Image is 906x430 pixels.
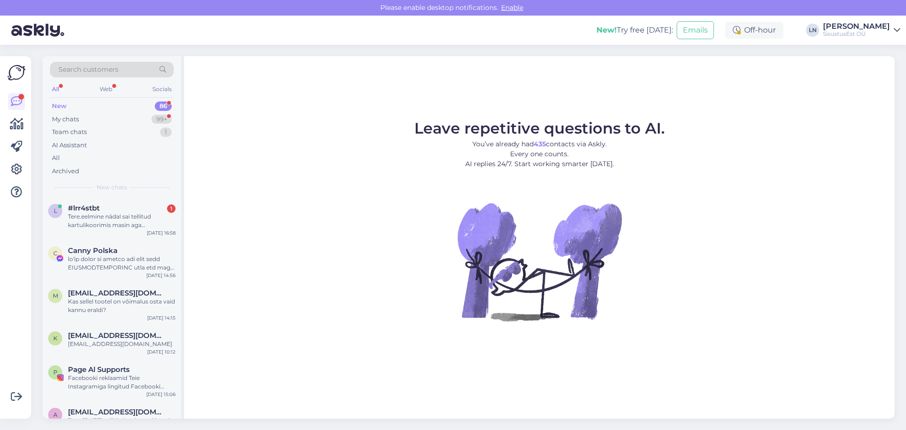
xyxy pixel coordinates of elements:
span: New chats [97,183,127,192]
span: Leave repetitive questions to AI. [414,119,665,137]
div: All [52,153,60,163]
div: Archived [52,167,79,176]
span: #lrr4stbt [68,204,100,212]
span: Enable [498,3,526,12]
span: Page Al Supports [68,365,130,374]
div: 1 [160,127,172,137]
span: C [53,250,58,257]
img: No Chat active [454,177,624,346]
div: Socials [151,83,174,95]
div: Tere.eelmine nädal sai tellitud kartulikoorimis masin aga praeguseini ei ole mingit teadet tulnud [68,212,176,229]
div: [DATE] 10:12 [147,348,176,355]
div: [DATE] 14:56 [146,272,176,279]
span: m [53,292,58,299]
span: kaililottajuhkam@gmail.com [68,331,166,340]
div: 86 [155,101,172,111]
div: Try free [DATE]: [596,25,673,36]
div: [PERSON_NAME] [823,23,890,30]
a: [PERSON_NAME]SisustusEst OÜ [823,23,900,38]
div: New [52,101,67,111]
div: SisustusEst OÜ [823,30,890,38]
div: [EMAIL_ADDRESS][DOMAIN_NAME] [68,340,176,348]
div: Off-hour [725,22,783,39]
div: Team chats [52,127,87,137]
button: Emails [677,21,714,39]
div: Web [98,83,114,95]
div: AI Assistant [52,141,87,150]
span: alla.fedotova.777@gmail.com [68,408,166,416]
div: Kas sellel tootel on võimalus osta vaid kannu eraldi? [68,297,176,314]
span: k [53,335,58,342]
span: l [54,207,57,214]
b: 435 [534,140,546,148]
div: [DATE] 14:15 [147,314,176,321]
span: Search customers [59,65,118,75]
div: All [50,83,61,95]
div: LN [806,24,819,37]
div: [DATE] 16:58 [147,229,176,236]
span: Canny Polska [68,246,117,255]
span: a [53,411,58,418]
span: P [53,369,58,376]
div: 99+ [151,115,172,124]
div: [DATE] 15:06 [146,391,176,398]
span: maritleito@gmail.com [68,289,166,297]
img: Askly Logo [8,64,25,82]
div: 1 [167,204,176,213]
div: My chats [52,115,79,124]
div: Facebooki reklaamid Teie Instagramiga lingitud Facebooki konto on identiteedivarguse kahtluse tõt... [68,374,176,391]
b: New! [596,25,617,34]
p: You’ve already had contacts via Askly. Every one counts. AI replies 24/7. Start working smarter [... [414,139,665,169]
div: lo'ip dolor si ametco adi elit sedd EIUSMODTEMPORINC utla etd magn aliquaenima minimven. quisnos ... [68,255,176,272]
